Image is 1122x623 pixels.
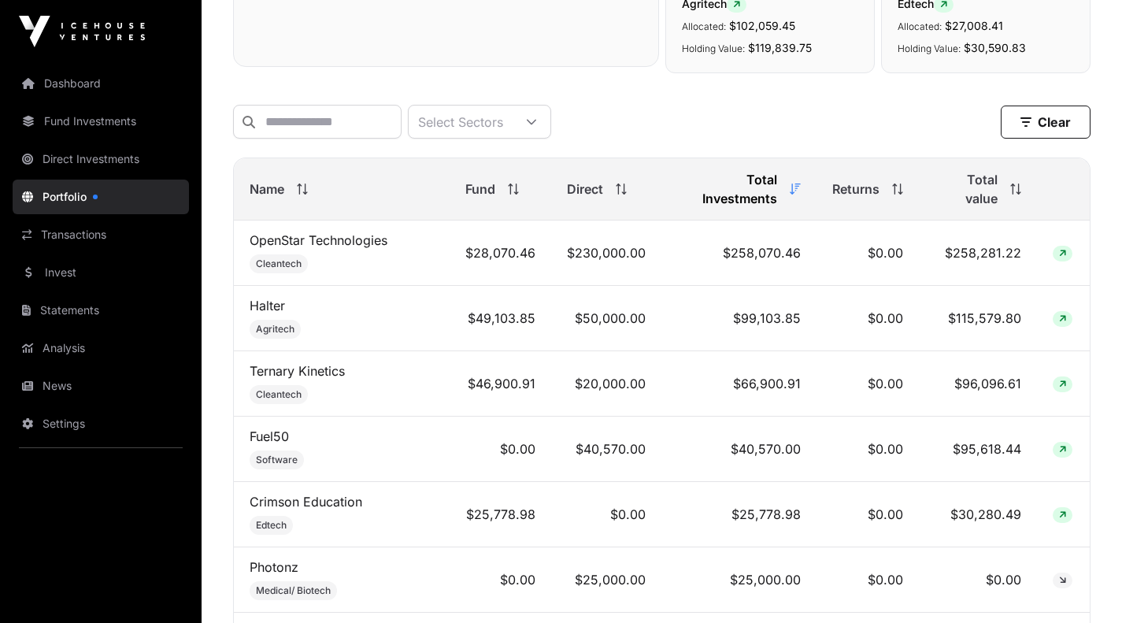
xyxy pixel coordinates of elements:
[256,323,294,336] span: Agritech
[13,180,189,214] a: Portfolio
[551,547,661,613] td: $25,000.00
[919,417,1037,482] td: $95,618.44
[256,454,298,466] span: Software
[551,221,661,286] td: $230,000.00
[661,547,817,613] td: $25,000.00
[256,519,287,532] span: Edtech
[661,351,817,417] td: $66,900.91
[567,180,603,198] span: Direct
[919,482,1037,547] td: $30,280.49
[682,20,726,32] span: Allocated:
[817,351,919,417] td: $0.00
[682,43,745,54] span: Holding Value:
[13,369,189,403] a: News
[832,180,879,198] span: Returns
[817,482,919,547] td: $0.00
[256,584,331,597] span: Medical/ Biotech
[817,547,919,613] td: $0.00
[19,16,145,47] img: Icehouse Ventures Logo
[1043,547,1122,623] iframe: Chat Widget
[945,19,1003,32] span: $27,008.41
[898,20,942,32] span: Allocated:
[13,217,189,252] a: Transactions
[551,286,661,351] td: $50,000.00
[661,221,817,286] td: $258,070.46
[250,298,285,313] a: Halter
[919,351,1037,417] td: $96,096.61
[551,417,661,482] td: $40,570.00
[817,417,919,482] td: $0.00
[748,41,812,54] span: $119,839.75
[250,232,387,248] a: OpenStar Technologies
[13,142,189,176] a: Direct Investments
[935,170,998,208] span: Total value
[13,255,189,290] a: Invest
[450,286,551,351] td: $49,103.85
[919,547,1037,613] td: $0.00
[964,41,1026,54] span: $30,590.83
[409,106,513,138] div: Select Sectors
[729,19,795,32] span: $102,059.45
[450,221,551,286] td: $28,070.46
[450,482,551,547] td: $25,778.98
[450,351,551,417] td: $46,900.91
[250,428,289,444] a: Fuel50
[677,170,777,208] span: Total Investments
[250,180,284,198] span: Name
[450,417,551,482] td: $0.00
[13,293,189,328] a: Statements
[919,221,1037,286] td: $258,281.22
[919,286,1037,351] td: $115,579.80
[661,417,817,482] td: $40,570.00
[450,547,551,613] td: $0.00
[551,351,661,417] td: $20,000.00
[817,221,919,286] td: $0.00
[661,286,817,351] td: $99,103.85
[250,494,362,510] a: Crimson Education
[250,559,298,575] a: Photonz
[13,406,189,441] a: Settings
[1001,106,1091,139] button: Clear
[256,388,302,401] span: Cleantech
[817,286,919,351] td: $0.00
[898,43,961,54] span: Holding Value:
[13,104,189,139] a: Fund Investments
[256,258,302,270] span: Cleantech
[465,180,495,198] span: Fund
[661,482,817,547] td: $25,778.98
[250,363,345,379] a: Ternary Kinetics
[551,482,661,547] td: $0.00
[13,66,189,101] a: Dashboard
[13,331,189,365] a: Analysis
